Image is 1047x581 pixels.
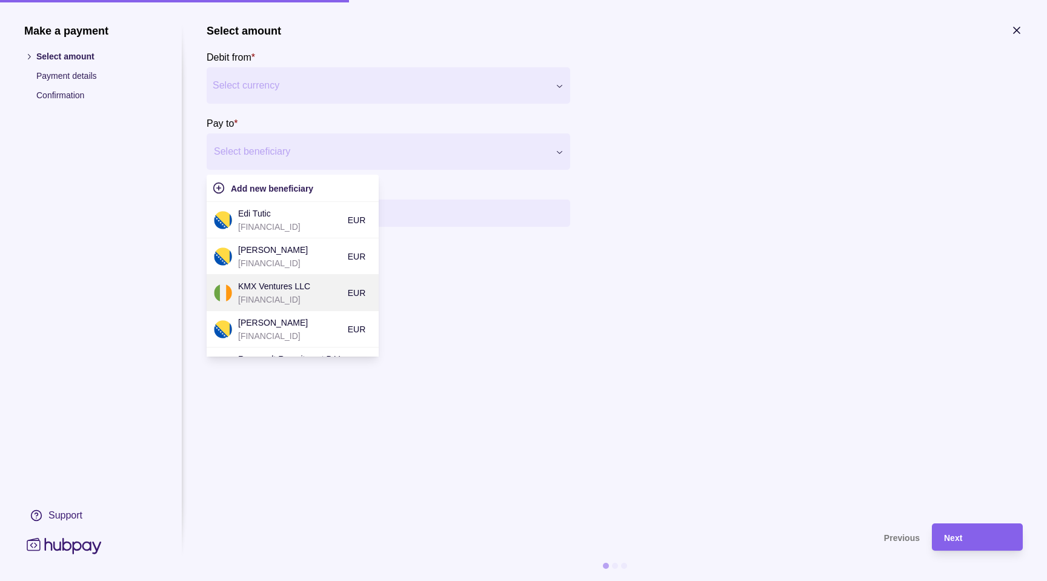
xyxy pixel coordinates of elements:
label: Pay to [207,116,238,130]
h1: Make a payment [24,24,158,38]
img: ba [214,320,232,338]
p: [FINANCIAL_ID] [238,329,342,343]
button: Next [932,523,1023,551]
p: [FINANCIAL_ID] [238,293,342,306]
span: Add new beneficiary [231,184,313,193]
p: [FINANCIAL_ID] [238,220,342,233]
button: Previous [207,523,920,551]
p: Pay to [207,118,234,129]
p: EUR [348,250,366,263]
button: Add new beneficiary [213,181,373,195]
p: KMX Ventures LLC [238,280,342,293]
div: Support [48,509,82,522]
label: Debit from [207,50,255,64]
span: Previous [884,533,920,543]
img: ie [214,284,232,302]
p: [FINANCIAL_ID] [238,257,342,270]
input: amount [237,200,564,227]
p: Debit from [207,52,251,62]
p: [PERSON_NAME] [238,316,342,329]
img: ba [214,211,232,229]
img: ba [214,247,232,266]
p: Roosevelt Recruitment B.V. [238,352,342,366]
p: EUR [348,286,366,300]
h1: Select amount [207,24,281,38]
p: Payment details [36,69,158,82]
p: Confirmation [36,89,158,102]
p: [PERSON_NAME] [238,243,342,257]
p: EUR [348,213,366,227]
p: EUR [348,323,366,336]
a: Support [24,503,158,528]
p: Select amount [36,50,158,63]
span: Next [944,533,962,543]
p: Edi Tutic [238,207,342,220]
